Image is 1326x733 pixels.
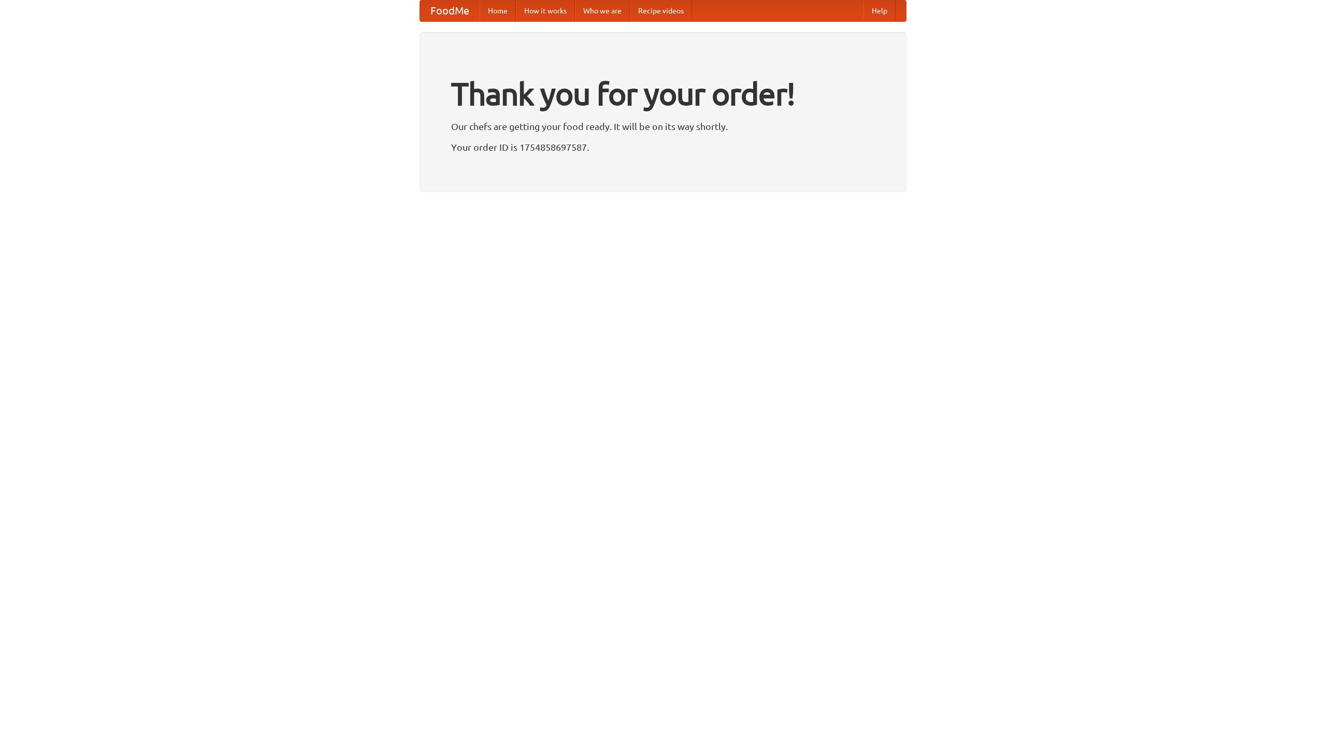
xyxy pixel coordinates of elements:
a: FoodMe [420,1,480,21]
a: Recipe videos [630,1,692,21]
h1: Thank you for your order! [451,69,875,119]
p: Our chefs are getting your food ready. It will be on its way shortly. [451,119,875,134]
a: Home [480,1,516,21]
a: How it works [516,1,575,21]
a: Help [863,1,896,21]
a: Who we are [575,1,630,21]
p: Your order ID is 1754858697587. [451,139,875,155]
